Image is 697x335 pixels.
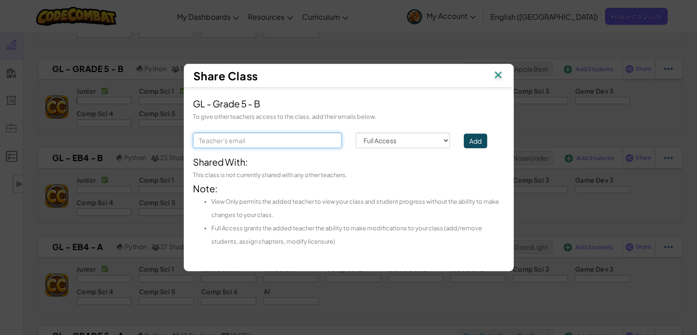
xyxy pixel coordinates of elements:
li: View Only permits the added teacher to view your class and student progress without the ability t... [211,195,505,222]
div: This class is not currently shared with any other teachers. [193,168,505,182]
li: Full Access grants the added teacher the ability to make modifications to your class (add/remove ... [211,222,505,248]
span: Share Class [193,69,258,83]
input: Teacher's email [193,133,342,148]
div: Note: [193,182,505,248]
img: IconClose.svg [492,69,504,83]
div: GL - Grade 5 - B [193,97,505,110]
button: Add [464,134,487,148]
div: Shared With: [193,155,505,168]
div: To give other teachers access to the class, add their emails below. [193,110,505,123]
